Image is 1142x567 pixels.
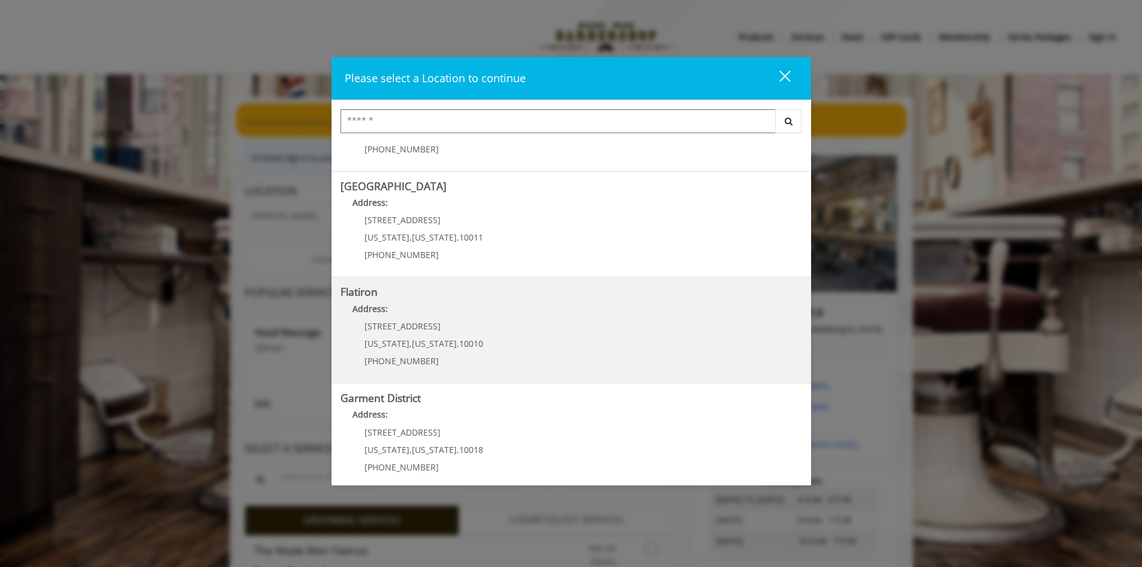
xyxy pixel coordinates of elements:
[364,338,409,349] span: [US_STATE]
[341,109,776,133] input: Search Center
[341,284,378,299] b: Flatiron
[352,409,388,420] b: Address:
[364,355,439,367] span: [PHONE_NUMBER]
[341,391,421,405] b: Garment District
[352,303,388,314] b: Address:
[459,444,483,455] span: 10018
[409,444,412,455] span: ,
[412,444,457,455] span: [US_STATE]
[364,320,441,332] span: [STREET_ADDRESS]
[364,214,441,226] span: [STREET_ADDRESS]
[341,179,447,193] b: [GEOGRAPHIC_DATA]
[364,143,439,155] span: [PHONE_NUMBER]
[364,232,409,243] span: [US_STATE]
[457,444,459,455] span: ,
[412,232,457,243] span: [US_STATE]
[412,338,457,349] span: [US_STATE]
[459,338,483,349] span: 10010
[409,338,412,349] span: ,
[352,197,388,208] b: Address:
[345,71,526,85] span: Please select a Location to continue
[364,249,439,260] span: [PHONE_NUMBER]
[782,117,796,125] i: Search button
[757,66,798,91] button: close dialog
[409,232,412,243] span: ,
[457,338,459,349] span: ,
[364,444,409,455] span: [US_STATE]
[364,427,441,438] span: [STREET_ADDRESS]
[364,461,439,473] span: [PHONE_NUMBER]
[341,109,802,139] div: Center Select
[766,70,790,88] div: close dialog
[457,232,459,243] span: ,
[459,232,483,243] span: 10011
